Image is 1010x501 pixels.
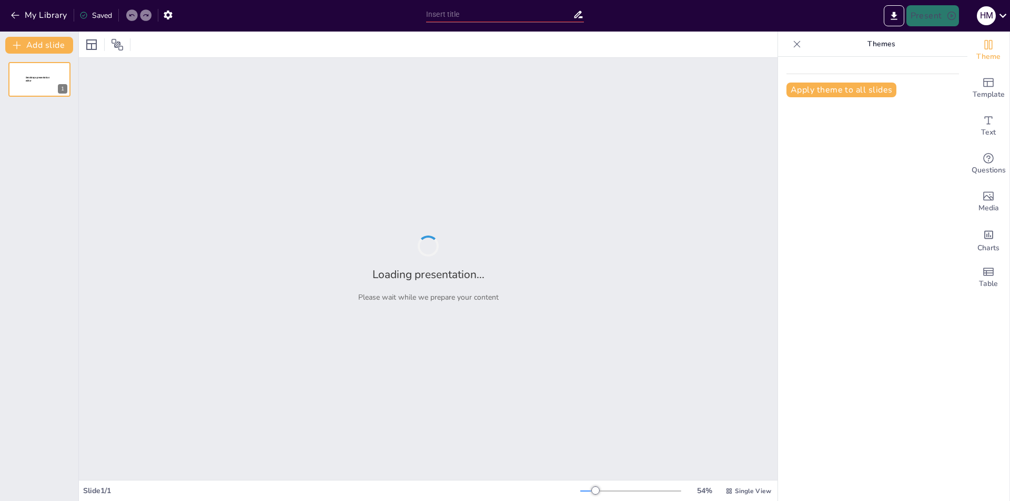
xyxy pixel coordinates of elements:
span: Single View [735,487,771,495]
button: Apply theme to all slides [786,83,896,97]
div: 1 [8,62,70,97]
div: Change the overall theme [967,32,1009,69]
span: Questions [972,165,1006,176]
span: Table [979,278,998,290]
div: Get real-time input from your audience [967,145,1009,183]
button: Export to PowerPoint [884,5,904,26]
span: Charts [977,242,999,254]
p: Please wait while we prepare your content [358,292,499,302]
div: 1 [58,84,67,94]
div: Add a table [967,259,1009,296]
button: H M [977,5,996,26]
span: Theme [976,51,1001,63]
div: H M [977,6,996,25]
input: Insert title [426,7,573,22]
div: Add text boxes [967,107,1009,145]
button: My Library [8,7,72,24]
button: Present [906,5,959,26]
span: Media [978,202,999,214]
div: Slide 1 / 1 [83,486,580,496]
span: Text [981,127,996,138]
button: Add slide [5,37,73,54]
span: Template [973,89,1005,100]
h2: Loading presentation... [372,267,484,282]
div: Add charts and graphs [967,221,1009,259]
div: 54 % [692,486,717,496]
p: Themes [805,32,957,57]
span: Sendsteps presentation editor [26,76,49,82]
span: Position [111,38,124,51]
div: Layout [83,36,100,53]
div: Add images, graphics, shapes or video [967,183,1009,221]
div: Add ready made slides [967,69,1009,107]
div: Saved [79,11,112,21]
